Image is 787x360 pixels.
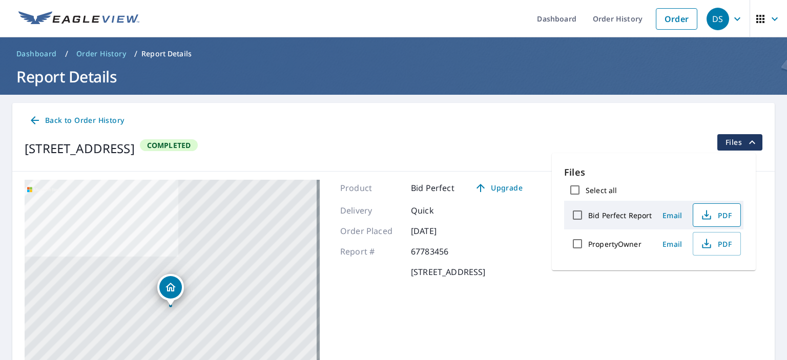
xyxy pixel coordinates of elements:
[656,8,697,30] a: Order
[141,49,192,59] p: Report Details
[411,245,472,258] p: 67783456
[660,210,685,220] span: Email
[693,203,741,227] button: PDF
[411,225,472,237] p: [DATE]
[586,185,617,195] label: Select all
[588,210,652,220] label: Bid Perfect Report
[660,239,685,249] span: Email
[141,140,197,150] span: Completed
[411,182,454,194] p: Bid Perfect
[157,274,184,306] div: Dropped pin, building 1, Residential property, 3121 Settlers Trl Saint Cloud, FL 34772
[340,225,402,237] p: Order Placed
[699,209,732,221] span: PDF
[12,66,775,87] h1: Report Details
[717,134,762,151] button: filesDropdownBtn-67783456
[25,139,135,158] div: [STREET_ADDRESS]
[473,182,525,194] span: Upgrade
[134,48,137,60] li: /
[12,46,61,62] a: Dashboard
[340,204,402,217] p: Delivery
[25,111,128,130] a: Back to Order History
[72,46,130,62] a: Order History
[588,239,641,249] label: PropertyOwner
[467,180,531,196] a: Upgrade
[707,8,729,30] div: DS
[656,207,689,223] button: Email
[65,48,68,60] li: /
[656,236,689,252] button: Email
[29,114,124,127] span: Back to Order History
[564,165,743,179] p: Files
[16,49,57,59] span: Dashboard
[411,204,472,217] p: Quick
[693,232,741,256] button: PDF
[340,182,402,194] p: Product
[76,49,126,59] span: Order History
[18,11,139,27] img: EV Logo
[411,266,485,278] p: [STREET_ADDRESS]
[699,238,732,250] span: PDF
[12,46,775,62] nav: breadcrumb
[340,245,402,258] p: Report #
[726,136,758,149] span: Files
